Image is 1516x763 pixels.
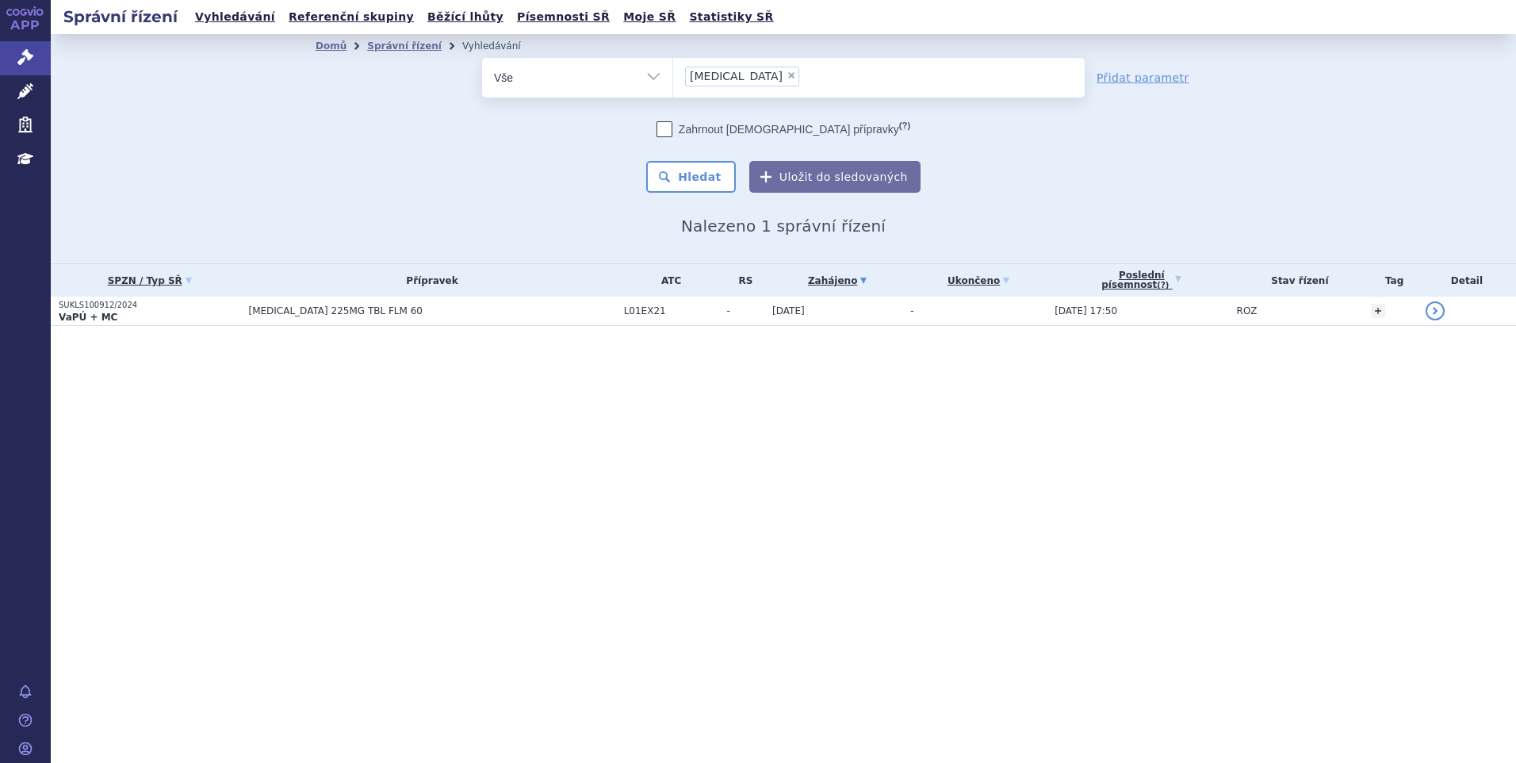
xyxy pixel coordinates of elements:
a: SPZN / Typ SŘ [59,270,240,292]
a: Moje SŘ [618,6,680,28]
span: - [910,305,913,316]
abbr: (?) [1157,281,1169,290]
span: [DATE] [772,305,805,316]
span: - [727,305,764,316]
p: SUKLS100912/2024 [59,300,240,311]
span: ROZ [1237,305,1258,316]
button: Uložit do sledovaných [749,161,921,193]
th: Stav řízení [1229,264,1364,297]
span: [MEDICAL_DATA] 225MG TBL FLM 60 [248,305,615,316]
abbr: (?) [899,121,910,131]
a: Domů [316,40,346,52]
span: [MEDICAL_DATA] [690,71,783,82]
a: + [1371,304,1385,318]
a: detail [1426,301,1445,320]
input: [MEDICAL_DATA] [804,66,813,86]
span: Nalezeno 1 správní řízení [681,217,886,236]
a: Písemnosti SŘ [512,6,614,28]
th: ATC [616,264,719,297]
span: [DATE] 17:50 [1055,305,1117,316]
th: Tag [1363,264,1418,297]
th: RS [719,264,764,297]
th: Přípravek [240,264,615,297]
a: Běžící lhůty [423,6,508,28]
a: Statistiky SŘ [684,6,778,28]
a: Přidat parametr [1097,70,1189,86]
a: Ukončeno [910,270,1047,292]
li: Vyhledávání [462,34,542,58]
label: Zahrnout [DEMOGRAPHIC_DATA] přípravky [657,121,910,137]
th: Detail [1418,264,1516,297]
a: Správní řízení [367,40,442,52]
a: Vyhledávání [190,6,280,28]
span: × [787,71,796,80]
a: Referenční skupiny [284,6,419,28]
a: Poslednípísemnost(?) [1055,264,1228,297]
a: Zahájeno [772,270,902,292]
strong: VaPÚ + MC [59,312,117,323]
span: L01EX21 [624,305,719,316]
button: Hledat [646,161,736,193]
h2: Správní řízení [51,6,190,28]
